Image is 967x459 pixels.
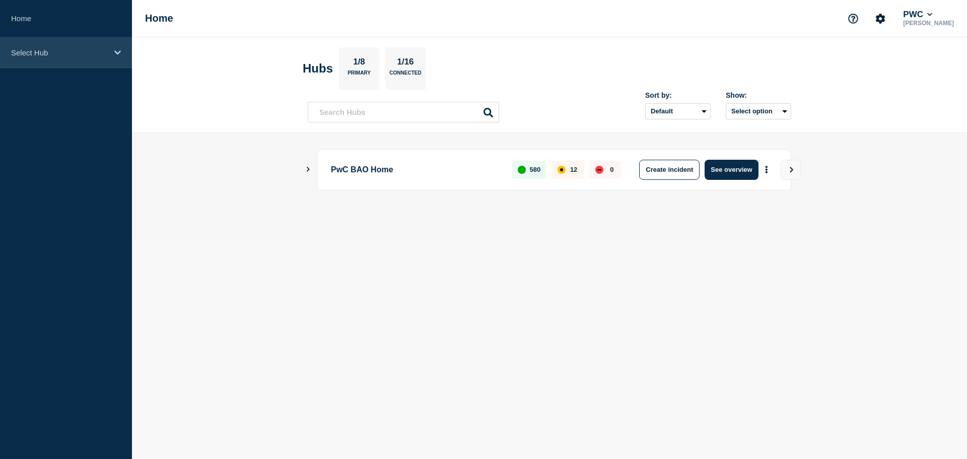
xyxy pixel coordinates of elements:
[595,166,603,174] div: down
[901,20,956,27] p: [PERSON_NAME]
[726,103,791,119] button: Select option
[350,57,369,70] p: 1/8
[530,166,541,173] p: 580
[348,70,371,81] p: Primary
[145,13,173,24] h1: Home
[901,10,934,20] button: PWC
[11,48,108,57] p: Select Hub
[570,166,577,173] p: 12
[610,166,613,173] p: 0
[306,166,311,173] button: Show Connected Hubs
[393,57,418,70] p: 1/16
[726,91,791,99] div: Show:
[303,61,333,76] h2: Hubs
[331,160,501,180] p: PwC BAO Home
[308,102,499,122] input: Search Hubs
[645,91,711,99] div: Sort by:
[781,160,801,180] button: View
[518,166,526,174] div: up
[639,160,700,180] button: Create incident
[705,160,758,180] button: See overview
[843,8,864,29] button: Support
[558,166,566,174] div: affected
[389,70,421,81] p: Connected
[645,103,711,119] select: Sort by
[760,160,773,179] button: More actions
[870,8,891,29] button: Account settings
